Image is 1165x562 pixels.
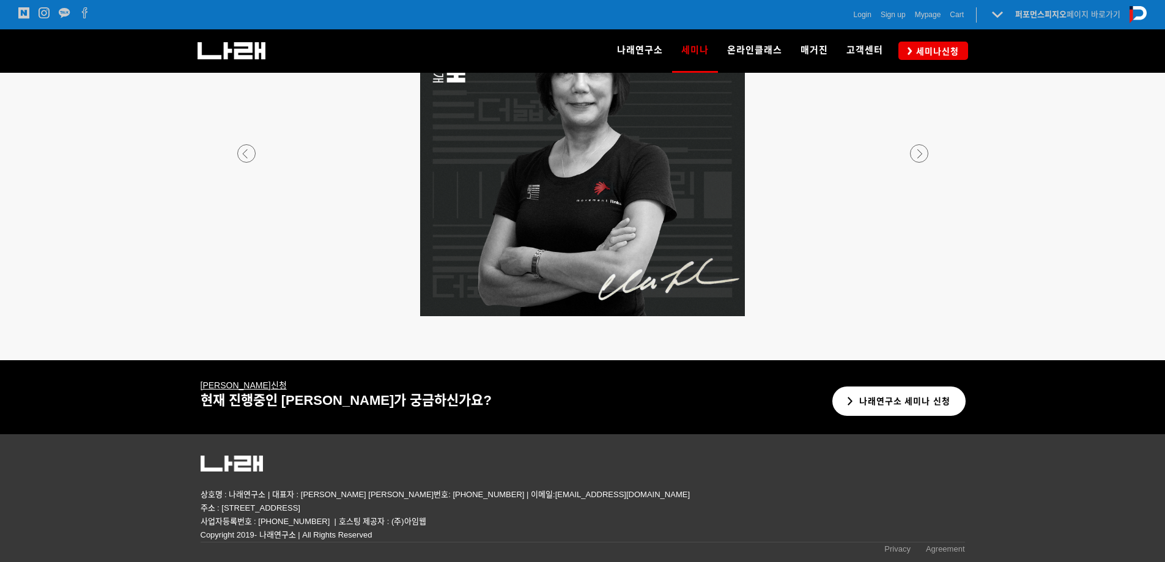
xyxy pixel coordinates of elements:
p: 상호명 : 나래연구소 | 대표자 : [PERSON_NAME] [PERSON_NAME]번호: [PHONE_NUMBER] | 이메일:[EMAIL_ADDRESS][DOMAIN_NA... [201,488,965,515]
span: 매거진 [801,45,828,56]
a: Sign up [881,9,906,21]
a: 나래연구소 [608,29,672,72]
span: 세미나신청 [912,45,959,57]
a: Privacy [884,542,911,559]
img: 5c63318082161.png [201,456,263,471]
span: Privacy [884,544,911,553]
span: 현재 진행중인 [PERSON_NAME]가 궁금하신가요? [201,393,492,408]
a: Mypage [915,9,941,21]
a: 퍼포먼스피지오페이지 바로가기 [1015,10,1120,19]
span: Agreement [926,544,965,553]
p: Copyright 2019- 나래연구소 | All Rights Reserved [201,528,965,542]
span: 온라인클래스 [727,45,782,56]
a: 나래연구소 세미나 신청 [832,386,966,416]
a: 세미나신청 [898,42,968,59]
strong: 퍼포먼스피지오 [1015,10,1067,19]
span: 세미나 [681,40,709,60]
a: 세미나 [672,29,718,72]
u: 신청 [201,380,287,390]
span: 고객센터 [846,45,883,56]
a: 온라인클래스 [718,29,791,72]
a: Cart [950,9,964,21]
span: 나래연구소 [617,45,663,56]
a: 고객센터 [837,29,892,72]
a: 매거진 [791,29,837,72]
a: Login [854,9,871,21]
p: 사업자등록번호 : [PHONE_NUMBER] | 호스팅 제공자 : (주)아임웹 [201,515,965,528]
a: Agreement [926,542,965,559]
a: [PERSON_NAME] [201,380,271,390]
